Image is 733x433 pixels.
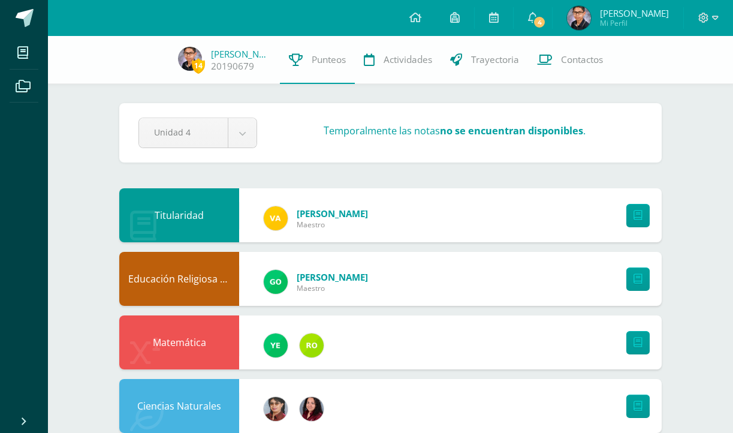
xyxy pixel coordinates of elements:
img: a71da0dd88d8707d8cad730c28d3cf18.png [264,270,288,294]
img: 40090d8ecdd98f938d4ec4f5cb22cfdc.png [178,47,202,71]
span: Maestro [297,283,368,293]
img: 62738a800ecd8b6fa95d10d0b85c3dbc.png [264,397,288,421]
img: fd93c6619258ae32e8e829e8701697bb.png [264,333,288,357]
span: [PERSON_NAME] [297,271,368,283]
span: Unidad 4 [154,118,213,146]
span: 4 [533,16,546,29]
span: 14 [192,58,205,73]
a: 20190679 [211,60,254,73]
div: Ciencias Naturales [119,379,239,433]
span: Maestro [297,219,368,230]
span: Contactos [561,53,603,66]
img: 78707b32dfccdab037c91653f10936d8.png [264,206,288,230]
img: 53ebae3843709d0b88523289b497d643.png [300,333,324,357]
img: 7420dd8cffec07cce464df0021f01d4a.png [300,397,324,421]
a: Trayectoria [441,36,528,84]
a: [PERSON_NAME] [211,48,271,60]
span: Trayectoria [471,53,519,66]
span: Punteos [312,53,346,66]
h3: Temporalmente las notas . [324,124,586,137]
img: 40090d8ecdd98f938d4ec4f5cb22cfdc.png [567,6,591,30]
span: [PERSON_NAME] [600,7,669,19]
div: Titularidad [119,188,239,242]
span: [PERSON_NAME] [297,208,368,219]
a: Unidad 4 [139,118,257,148]
strong: no se encuentran disponibles [440,124,583,137]
a: Punteos [280,36,355,84]
span: Actividades [384,53,432,66]
a: Actividades [355,36,441,84]
span: Mi Perfil [600,18,669,28]
a: Contactos [528,36,612,84]
div: Educación Religiosa Escolar [119,252,239,306]
div: Matemática [119,315,239,369]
